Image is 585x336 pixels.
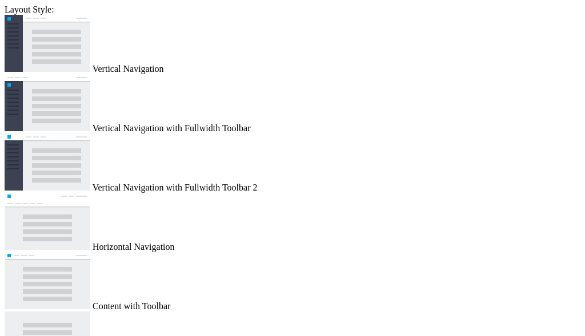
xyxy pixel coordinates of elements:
md-radio-button: Horizontal Navigation [5,193,580,252]
img: vertical-nav-with-full-toolbar-2.jpg [5,133,90,191]
div: Layout Style: [5,5,580,15]
span: Vertical Navigation with Fullwidth Toolbar [93,123,251,133]
md-radio-button: Vertical Navigation [5,15,580,74]
span: Content with Toolbar [93,301,170,311]
md-radio-button: Vertical Navigation with Fullwidth Toolbar [5,74,580,133]
img: content-with-toolbar.jpg [5,252,90,309]
span: Vertical Navigation with Fullwidth Toolbar 2 [93,183,258,192]
img: vertical-nav.jpg [5,15,90,72]
span: Vertical Navigation [93,64,164,74]
md-radio-button: Content with Toolbar [5,252,580,311]
md-radio-button: Vertical Navigation with Fullwidth Toolbar 2 [5,133,580,193]
img: vertical-nav-with-full-toolbar.jpg [5,74,90,131]
img: horizontal-nav.jpg [5,193,90,250]
span: Horizontal Navigation [93,242,175,252]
